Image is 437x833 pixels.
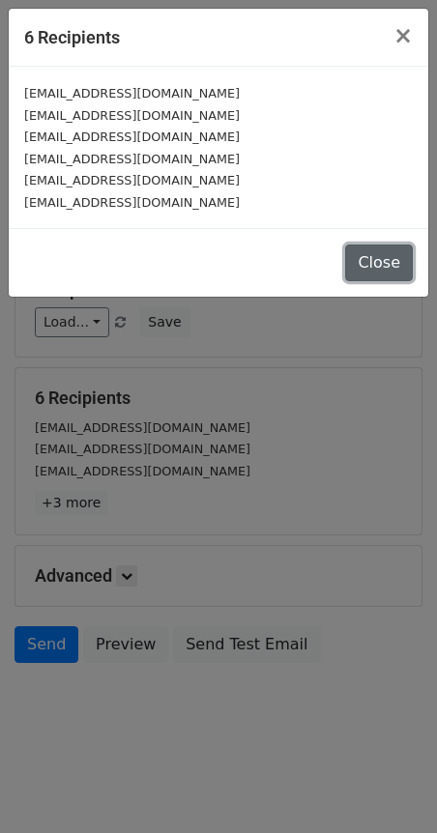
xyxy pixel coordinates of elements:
[24,152,240,166] small: [EMAIL_ADDRESS][DOMAIN_NAME]
[24,195,240,210] small: [EMAIL_ADDRESS][DOMAIN_NAME]
[345,244,413,281] button: Close
[24,173,240,187] small: [EMAIL_ADDRESS][DOMAIN_NAME]
[378,9,428,63] button: Close
[24,86,240,101] small: [EMAIL_ADDRESS][DOMAIN_NAME]
[393,22,413,49] span: ×
[24,24,120,50] h5: 6 Recipients
[24,129,240,144] small: [EMAIL_ADDRESS][DOMAIN_NAME]
[24,108,240,123] small: [EMAIL_ADDRESS][DOMAIN_NAME]
[340,740,437,833] iframe: Chat Widget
